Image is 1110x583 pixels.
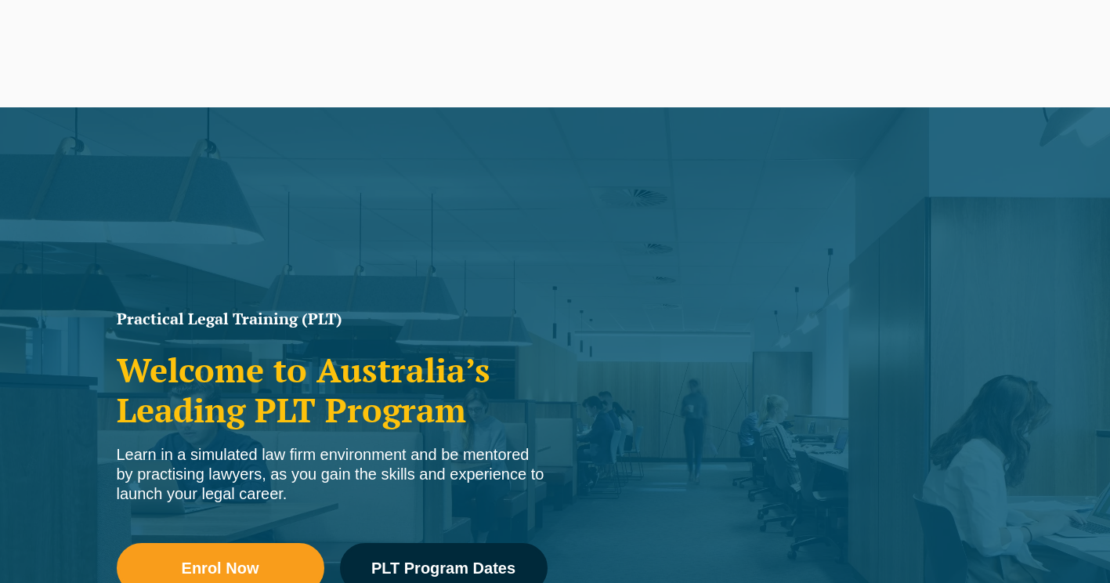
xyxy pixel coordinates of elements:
h2: Welcome to Australia’s Leading PLT Program [117,350,548,429]
span: Enrol Now [182,560,259,576]
span: PLT Program Dates [371,560,515,576]
h1: Practical Legal Training (PLT) [117,311,548,327]
div: Learn in a simulated law firm environment and be mentored by practising lawyers, as you gain the ... [117,445,548,504]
